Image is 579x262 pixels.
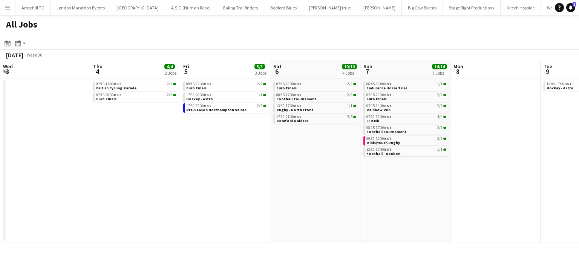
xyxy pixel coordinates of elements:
[366,126,392,130] span: 08:15-17:30
[384,125,392,130] span: BST
[443,116,446,118] span: 4/4
[303,0,357,15] button: [PERSON_NAME] trust
[276,86,297,90] span: Euro Finals
[347,93,352,97] span: 2/2
[544,63,552,70] span: Tue
[257,93,262,97] span: 1/1
[432,70,447,76] div: 7 Jobs
[353,83,356,85] span: 2/2
[167,93,172,97] span: 2/2
[366,93,392,97] span: 07:15-20:30
[183,92,268,103] div: 17:30-20:30BST1/1Hockey - Astro
[96,93,121,97] span: 07:15-20:30
[3,63,13,70] span: Wed
[437,82,443,86] span: 1/1
[432,64,447,69] span: 14/14
[547,86,573,90] span: Hockey - Astro
[366,125,446,134] a: 08:15-17:30BST2/2Football Tournament
[363,136,448,147] div: 09:30-12:30BST2/2Minis/Youth Rugby
[164,64,175,69] span: 4/4
[273,92,358,103] div: 08:15-17:30BST2/2Football Tournament
[366,115,392,119] span: 07:30-12:30
[263,105,266,107] span: 2/2
[183,103,268,114] div: 17:30-22:30BST2/2Pre-Season Northampton Saints
[541,0,571,15] button: Wolf Runs
[357,0,402,15] button: [PERSON_NAME]
[443,127,446,129] span: 2/2
[366,129,406,134] span: Football Tournament
[363,147,448,158] div: 12:30-17:30BST1/1Football - Boubon
[93,81,178,92] div: 07:15-14:00BST2/2British Cycling Parade
[186,81,266,90] a: 09:15-22:30BST2/2Euro Finals
[294,92,302,97] span: BST
[443,149,446,151] span: 1/1
[276,114,356,123] a: 17:30-21:30BST5/5Romford Raiders
[276,92,356,101] a: 08:15-17:30BST2/2Football Tournament
[51,0,111,15] button: London Marathon Events
[255,70,267,76] div: 3 Jobs
[347,82,352,86] span: 2/2
[273,114,358,125] div: 17:30-21:30BST5/5Romford Raiders
[272,67,282,76] span: 6
[443,83,446,85] span: 1/1
[186,93,211,97] span: 17:30-20:30
[276,82,302,86] span: 07:15-20:30
[6,51,23,59] div: [DATE]
[183,81,268,92] div: 09:15-22:30BST2/2Euro Finals
[204,92,211,97] span: BST
[363,114,448,125] div: 07:30-12:30BST4/4LFR10k
[25,52,44,58] span: Week 36
[437,93,443,97] span: 2/2
[254,64,265,69] span: 5/5
[276,97,316,101] span: Football Tournament
[443,94,446,96] span: 2/2
[366,107,391,112] span: Rainbow Run
[437,137,443,141] span: 2/2
[363,81,448,92] div: 06:45-17:00BST1/1Endurance Horse Trial
[547,82,572,86] span: 14:00-17:00
[96,82,121,86] span: 07:15-14:00
[501,0,541,15] button: Keech Hospice
[257,82,262,86] span: 2/2
[111,0,165,15] button: [GEOGRAPHIC_DATA]
[384,92,392,97] span: BST
[366,82,392,86] span: 06:45-17:00
[384,147,392,152] span: BST
[15,0,51,15] button: Ampthill TC
[443,105,446,107] span: 2/2
[294,103,302,108] span: BST
[453,63,463,70] span: Mon
[276,118,308,123] span: Romford Raiders
[165,0,217,15] button: A.S.O (Human Race)
[384,103,392,108] span: BST
[276,115,302,119] span: 17:30-21:30
[564,81,572,86] span: BST
[294,81,302,86] span: BST
[186,82,211,86] span: 09:15-22:30
[366,103,446,112] a: 07:15-14:30BST2/2Rainbow Run
[366,86,407,90] span: Endurance Horse Trial
[363,63,372,70] span: Sun
[2,67,13,76] span: 3
[366,137,392,141] span: 09:30-12:30
[204,81,211,86] span: BST
[443,0,501,15] button: Stage Right Productions
[182,67,189,76] span: 5
[347,104,352,108] span: 1/1
[96,86,136,90] span: British Cycling Parade
[186,107,247,112] span: Pre-Season Northampton Saints
[542,67,552,76] span: 9
[276,81,356,90] a: 07:15-20:30BST2/2Euro Finals
[384,136,392,141] span: BST
[366,81,446,90] a: 06:45-17:00BST1/1Endurance Horse Trial
[93,92,178,103] div: 07:15-20:30BST2/2Euro Finals
[264,0,303,15] button: Bedford Blues
[363,103,448,114] div: 07:15-14:30BST2/2Rainbow Run
[437,126,443,130] span: 2/2
[366,118,379,123] span: LFR10k
[366,114,446,123] a: 07:30-12:30BST4/4LFR10k
[276,93,302,97] span: 08:15-17:30
[437,148,443,152] span: 1/1
[273,63,282,70] span: Sat
[263,83,266,85] span: 2/2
